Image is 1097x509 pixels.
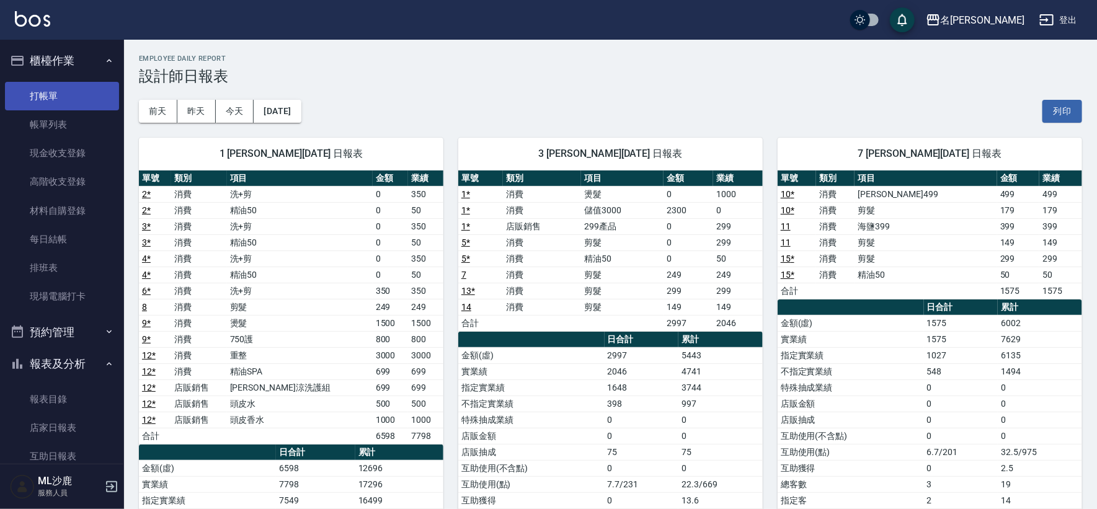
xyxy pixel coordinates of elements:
[408,379,443,396] td: 699
[855,170,997,187] th: 項目
[713,267,763,283] td: 249
[778,444,924,460] td: 互助使用(點)
[139,460,276,476] td: 金額(虛)
[605,492,679,508] td: 0
[171,299,227,315] td: 消費
[678,444,763,460] td: 75
[664,283,713,299] td: 299
[664,250,713,267] td: 0
[778,428,924,444] td: 互助使用(不含點)
[998,299,1082,316] th: 累計
[678,428,763,444] td: 0
[177,100,216,123] button: 昨天
[816,234,855,250] td: 消費
[227,299,373,315] td: 剪髮
[408,170,443,187] th: 業績
[154,148,429,160] span: 1 [PERSON_NAME][DATE] 日報表
[924,444,998,460] td: 6.7/201
[997,170,1040,187] th: 金額
[778,347,924,363] td: 指定實業績
[778,460,924,476] td: 互助獲得
[605,428,679,444] td: 0
[458,444,605,460] td: 店販抽成
[997,202,1040,218] td: 179
[581,170,664,187] th: 項目
[503,299,581,315] td: 消費
[373,347,408,363] td: 3000
[458,492,605,508] td: 互助獲得
[1039,234,1082,250] td: 149
[171,186,227,202] td: 消費
[373,186,408,202] td: 0
[1039,218,1082,234] td: 399
[373,267,408,283] td: 0
[581,186,664,202] td: 燙髮
[581,202,664,218] td: 儲值3000
[605,460,679,476] td: 0
[408,331,443,347] td: 800
[924,428,998,444] td: 0
[1034,9,1082,32] button: 登出
[227,315,373,331] td: 燙髮
[924,492,998,508] td: 2
[276,445,355,461] th: 日合計
[678,363,763,379] td: 4741
[855,250,997,267] td: 剪髮
[5,316,119,348] button: 預約管理
[408,428,443,444] td: 7798
[171,363,227,379] td: 消費
[924,347,998,363] td: 1027
[816,170,855,187] th: 類別
[678,347,763,363] td: 5443
[227,186,373,202] td: 洗+剪
[1042,100,1082,123] button: 列印
[227,250,373,267] td: 洗+剪
[678,412,763,428] td: 0
[227,379,373,396] td: [PERSON_NAME]涼洗護組
[373,202,408,218] td: 0
[503,218,581,234] td: 店販銷售
[924,315,998,331] td: 1575
[998,428,1082,444] td: 0
[139,170,171,187] th: 單號
[142,302,147,312] a: 8
[408,299,443,315] td: 249
[227,202,373,218] td: 精油50
[355,460,443,476] td: 12696
[171,250,227,267] td: 消費
[664,202,713,218] td: 2300
[998,476,1082,492] td: 19
[605,332,679,348] th: 日合計
[373,234,408,250] td: 0
[778,363,924,379] td: 不指定實業績
[473,148,748,160] span: 3 [PERSON_NAME][DATE] 日報表
[408,363,443,379] td: 699
[998,347,1082,363] td: 6135
[503,283,581,299] td: 消費
[924,460,998,476] td: 0
[605,396,679,412] td: 398
[781,237,791,247] a: 11
[227,218,373,234] td: 洗+剪
[171,315,227,331] td: 消費
[503,234,581,250] td: 消費
[998,412,1082,428] td: 0
[373,250,408,267] td: 0
[921,7,1029,33] button: 名[PERSON_NAME]
[1039,170,1082,187] th: 業績
[924,412,998,428] td: 0
[5,442,119,471] a: 互助日報表
[997,250,1040,267] td: 299
[139,100,177,123] button: 前天
[998,331,1082,347] td: 7629
[997,218,1040,234] td: 399
[139,476,276,492] td: 實業績
[355,476,443,492] td: 17296
[227,283,373,299] td: 洗+剪
[373,331,408,347] td: 800
[5,167,119,196] a: 高階收支登錄
[458,412,605,428] td: 特殊抽成業績
[678,460,763,476] td: 0
[171,379,227,396] td: 店販銷售
[778,412,924,428] td: 店販抽成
